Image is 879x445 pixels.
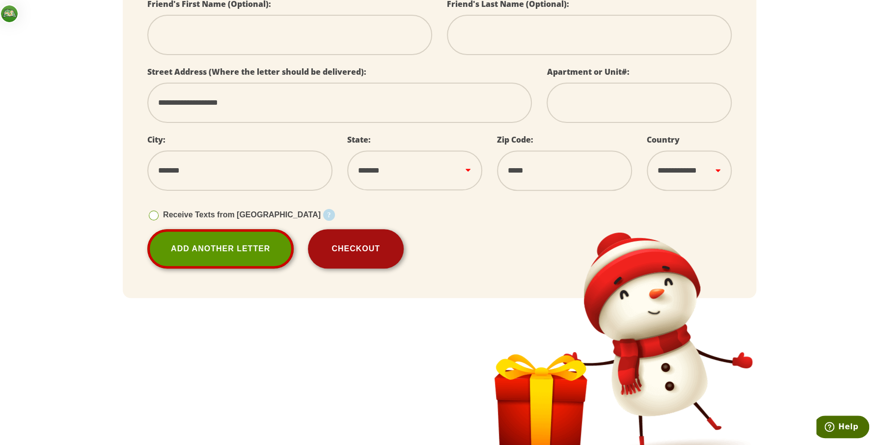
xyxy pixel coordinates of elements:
iframe: Opens a widget where you can find more information [816,415,869,440]
label: City: [147,134,165,145]
label: Country [647,134,680,145]
a: Add Another Letter [147,229,294,268]
label: Zip Code: [497,134,533,145]
button: Checkout [308,229,404,268]
label: Apartment or Unit#: [547,66,629,77]
label: State: [347,134,371,145]
label: Street Address (Where the letter should be delivered): [147,66,366,77]
span: Receive Texts from [GEOGRAPHIC_DATA] [163,210,321,219]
